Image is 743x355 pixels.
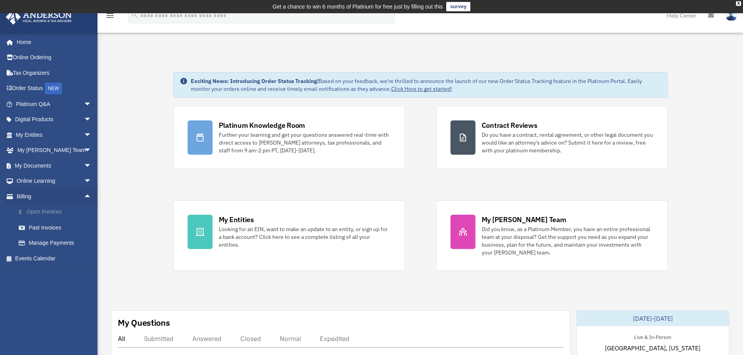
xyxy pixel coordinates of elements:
[320,335,349,343] div: Expedited
[5,65,103,81] a: Tax Organizers
[273,2,443,11] div: Get a chance to win 6 months of Platinum for free just by filling out this
[45,83,62,94] div: NEW
[436,106,668,169] a: Contract Reviews Do you have a contract, rental agreement, or other legal document you would like...
[84,173,99,189] span: arrow_drop_down
[219,215,254,224] div: My Entities
[118,317,170,329] div: My Questions
[219,225,390,249] div: Looking for an EIN, want to make an update to an entity, or sign up for a bank account? Click her...
[130,11,139,19] i: search
[5,158,103,173] a: My Documentsarrow_drop_down
[105,11,115,20] i: menu
[482,131,653,154] div: Do you have a contract, rental agreement, or other legal document you would like an attorney's ad...
[192,335,222,343] div: Answered
[144,335,174,343] div: Submitted
[11,235,103,251] a: Manage Payments
[482,120,537,130] div: Contract Reviews
[191,77,661,93] div: Based on your feedback, we're thrilled to announce the launch of our new Order Status Tracking fe...
[577,311,729,326] div: [DATE]-[DATE]
[5,96,103,112] a: Platinum Q&Aarrow_drop_down
[5,173,103,189] a: Online Learningarrow_drop_down
[605,343,700,353] span: [GEOGRAPHIC_DATA], [US_STATE]
[84,143,99,159] span: arrow_drop_down
[84,127,99,143] span: arrow_drop_down
[84,112,99,128] span: arrow_drop_down
[736,1,741,6] div: close
[240,335,261,343] div: Closed
[5,127,103,143] a: My Entitiesarrow_drop_down
[191,78,319,85] strong: Exciting News: Introducing Order Status Tracking!
[5,50,103,65] a: Online Ordering
[391,85,452,92] a: Click Here to get started!
[5,189,103,204] a: Billingarrow_drop_up
[628,332,677,341] div: Live & In-Person
[84,189,99,205] span: arrow_drop_up
[5,112,103,127] a: Digital Productsarrow_drop_down
[5,34,99,50] a: Home
[5,251,103,266] a: Events Calendar
[5,143,103,158] a: My [PERSON_NAME] Teamarrow_drop_down
[23,207,27,217] span: $
[11,204,103,220] a: $Open Invoices
[118,335,125,343] div: All
[84,96,99,112] span: arrow_drop_down
[173,200,405,271] a: My Entities Looking for an EIN, want to make an update to an entity, or sign up for a bank accoun...
[219,120,305,130] div: Platinum Knowledge Room
[482,225,653,256] div: Did you know, as a Platinum Member, you have an entire professional team at your disposal? Get th...
[725,10,737,21] img: User Pic
[482,215,566,224] div: My [PERSON_NAME] Team
[219,131,390,154] div: Further your learning and get your questions answered real-time with direct access to [PERSON_NAM...
[446,2,470,11] a: survey
[280,335,301,343] div: Normal
[5,81,103,97] a: Order StatusNEW
[84,158,99,174] span: arrow_drop_down
[11,220,103,235] a: Past Invoices
[4,9,74,25] img: Anderson Advisors Platinum Portal
[173,106,405,169] a: Platinum Knowledge Room Further your learning and get your questions answered real-time with dire...
[105,14,115,20] a: menu
[436,200,668,271] a: My [PERSON_NAME] Team Did you know, as a Platinum Member, you have an entire professional team at...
